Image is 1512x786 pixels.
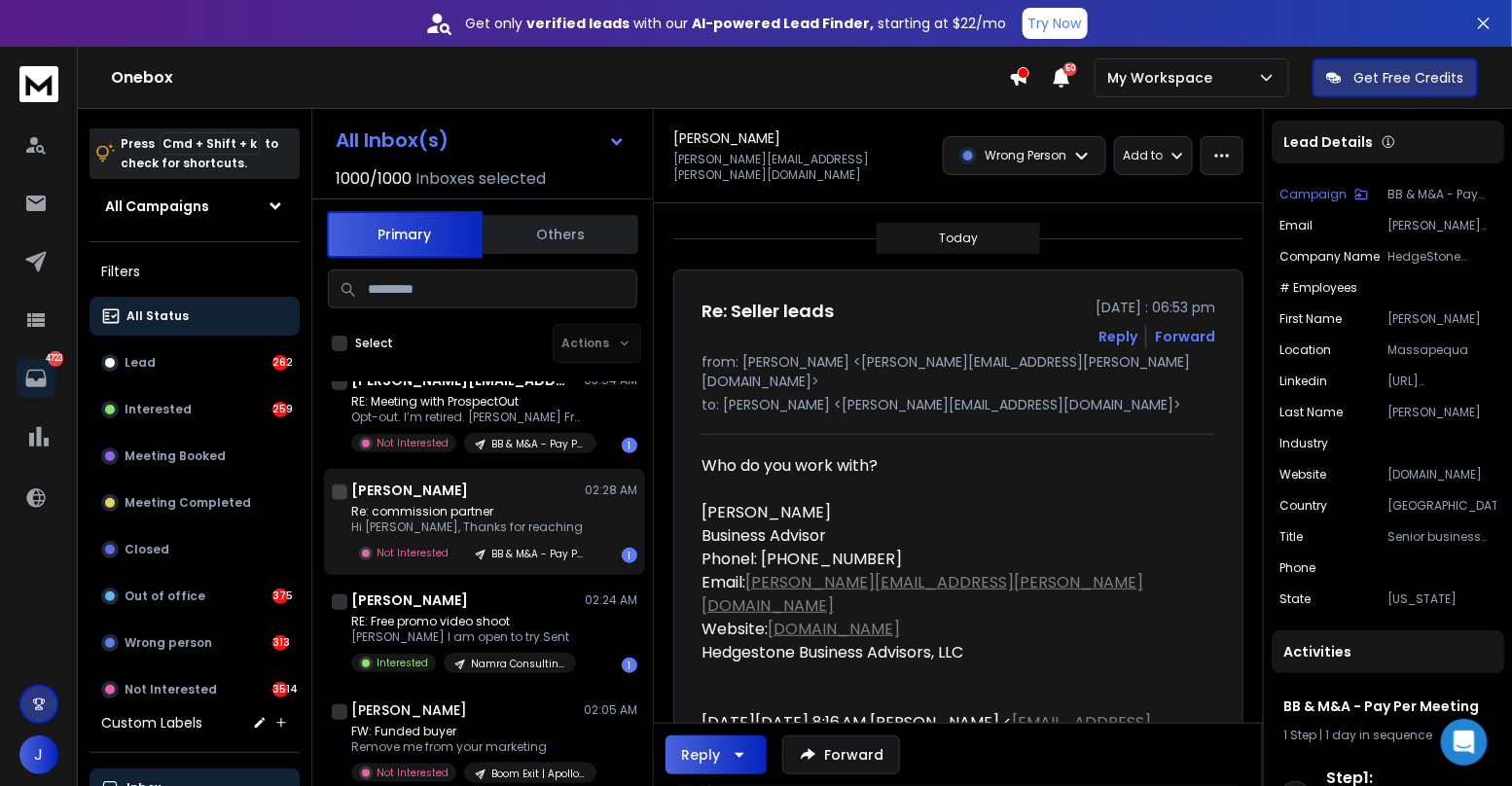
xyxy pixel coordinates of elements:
p: Closed [125,542,169,557]
div: Forward [1155,327,1215,346]
strong: verified leads [527,14,630,33]
p: 02:24 AM [585,592,637,608]
p: Company Name [1279,249,1380,265]
p: Massapequa [1387,342,1496,358]
button: Out of office375 [90,577,300,616]
h1: All Inbox(s) [336,130,449,150]
p: [US_STATE] [1387,591,1496,607]
button: Reply [666,735,767,774]
p: Not Interested [377,766,449,780]
button: Forward [782,735,900,774]
p: 02:28 AM [585,482,637,498]
p: # Employees [1279,280,1357,296]
div: [PERSON_NAME] Business Advisor Phonel: [PHONE_NUMBER] Email: Website: Hedgestone Business Advisor... [702,501,1200,664]
span: 1000 / 1000 [336,167,412,191]
p: Not Interested [377,436,449,450]
button: Lead262 [90,343,300,382]
h1: Onebox [111,66,1009,89]
h3: Inboxes selected [415,167,546,191]
button: J [19,735,58,774]
h1: All Campaigns [105,196,209,216]
p: Re: commission partner [351,504,585,519]
p: title [1279,529,1303,545]
label: Select [355,336,393,351]
p: Senior business broker [1387,529,1496,545]
p: Wrong person [125,635,212,651]
p: [DOMAIN_NAME] [1387,467,1496,482]
div: Who do you work with? [702,454,1200,664]
a: [PERSON_NAME][EMAIL_ADDRESS][PERSON_NAME][DOMAIN_NAME] [702,571,1143,617]
p: [PERSON_NAME] [1387,311,1496,327]
h1: [PERSON_NAME] [351,481,468,500]
span: Cmd + Shift + k [160,132,260,155]
span: 1 Step [1283,727,1316,743]
p: BB & M&A - Pay Per Meeting [491,547,585,561]
p: industry [1279,436,1328,451]
a: 4723 [17,359,55,398]
p: Out of office [125,589,205,604]
div: 1 [622,548,637,563]
button: All Campaigns [90,187,300,226]
p: Meeting Booked [125,448,226,464]
p: Interested [377,656,428,670]
button: All Status [90,297,300,336]
button: Not Interested3514 [90,670,300,709]
p: Meeting Completed [125,495,251,511]
p: [PERSON_NAME][EMAIL_ADDRESS][PERSON_NAME][DOMAIN_NAME] [1387,218,1496,233]
button: Meeting Booked [90,437,300,476]
button: Wrong person313 [90,624,300,662]
h1: [PERSON_NAME] [673,128,780,148]
p: 02:05 AM [584,702,637,718]
button: Closed [90,530,300,569]
div: Activities [1272,630,1504,673]
p: Interested [125,402,192,417]
p: Boom Exit | Apollo | ALL Industry | NJ 2 [491,767,585,781]
p: FW: Funded buyer [351,724,585,739]
p: State [1279,591,1311,607]
div: 3514 [272,682,288,697]
p: BB & M&A - Pay Per Meeting [491,437,585,451]
p: Email [1279,218,1313,233]
p: [GEOGRAPHIC_DATA] [1387,498,1496,514]
h1: [PERSON_NAME] [351,590,468,610]
span: 1 day in sequence [1325,727,1432,743]
div: 262 [272,355,288,371]
p: from: [PERSON_NAME] <[PERSON_NAME][EMAIL_ADDRESS][PERSON_NAME][DOMAIN_NAME]> [702,352,1215,391]
p: My Workspace [1107,68,1220,88]
p: First Name [1279,311,1342,327]
p: Opt-out. I’m retired. [PERSON_NAME] From: [351,410,585,425]
button: Interested259 [90,390,300,429]
p: Phone [1279,560,1315,576]
p: Not Interested [377,546,449,560]
h1: [PERSON_NAME] [351,700,467,720]
p: website [1279,467,1326,482]
p: [PERSON_NAME] [1387,405,1496,420]
div: Open Intercom Messenger [1441,719,1488,766]
p: BB & M&A - Pay Per Meeting [1387,187,1496,202]
div: Reply [681,745,720,765]
p: Lead [125,355,156,371]
h3: Filters [90,258,300,285]
p: Hi [PERSON_NAME], Thanks for reaching [351,519,585,535]
button: Try Now [1023,8,1088,39]
span: 50 [1063,62,1077,76]
strong: AI-powered Lead Finder, [693,14,875,33]
p: [URL][DOMAIN_NAME] [1387,374,1496,389]
p: Wrong Person [985,148,1066,163]
p: Campaign [1279,187,1347,202]
p: Remove me from your marketing [351,739,585,755]
p: Try Now [1028,14,1082,33]
div: 1 [622,438,637,453]
p: [PERSON_NAME][EMAIL_ADDRESS][PERSON_NAME][DOMAIN_NAME] [673,152,931,183]
p: location [1279,342,1331,358]
button: Get Free Credits [1313,58,1478,97]
p: Lead Details [1283,132,1373,152]
button: Meeting Completed [90,483,300,522]
p: RE: Meeting with ProspectOut [351,394,585,410]
h1: BB & M&A - Pay Per Meeting [1283,697,1493,716]
p: [DATE] : 06:53 pm [1096,298,1215,317]
img: logo [19,66,58,102]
